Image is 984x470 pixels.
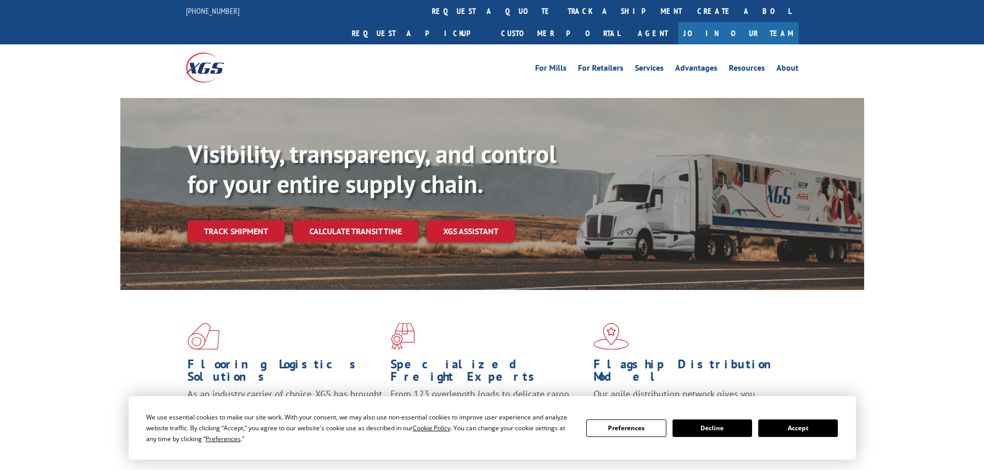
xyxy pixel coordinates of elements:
[188,220,285,242] a: Track shipment
[427,220,515,242] a: XGS ASSISTANT
[391,358,586,388] h1: Specialized Freight Experts
[493,22,628,44] a: Customer Portal
[593,358,789,388] h1: Flagship Distribution Model
[206,434,241,443] span: Preferences
[146,412,574,444] div: We use essential cookies to make our site work. With your consent, we may also use non-essential ...
[293,220,418,242] a: Calculate transit time
[344,22,493,44] a: Request a pickup
[535,64,567,75] a: For Mills
[188,388,382,425] span: As an industry carrier of choice, XGS has brought innovation and dedication to flooring logistics...
[678,22,799,44] a: Join Our Team
[391,388,586,434] p: From 123 overlength loads to delicate cargo, our experienced staff knows the best way to move you...
[186,6,240,16] a: [PHONE_NUMBER]
[635,64,664,75] a: Services
[628,22,678,44] a: Agent
[391,323,415,350] img: xgs-icon-focused-on-flooring-red
[593,323,629,350] img: xgs-icon-flagship-distribution-model-red
[188,358,383,388] h1: Flooring Logistics Solutions
[776,64,799,75] a: About
[129,396,856,460] div: Cookie Consent Prompt
[188,138,556,200] b: Visibility, transparency, and control for your entire supply chain.
[188,323,220,350] img: xgs-icon-total-supply-chain-intelligence-red
[758,419,838,437] button: Accept
[413,424,450,432] span: Cookie Policy
[729,64,765,75] a: Resources
[593,388,784,412] span: Our agile distribution network gives you nationwide inventory management on demand.
[675,64,717,75] a: Advantages
[586,419,666,437] button: Preferences
[578,64,623,75] a: For Retailers
[673,419,752,437] button: Decline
